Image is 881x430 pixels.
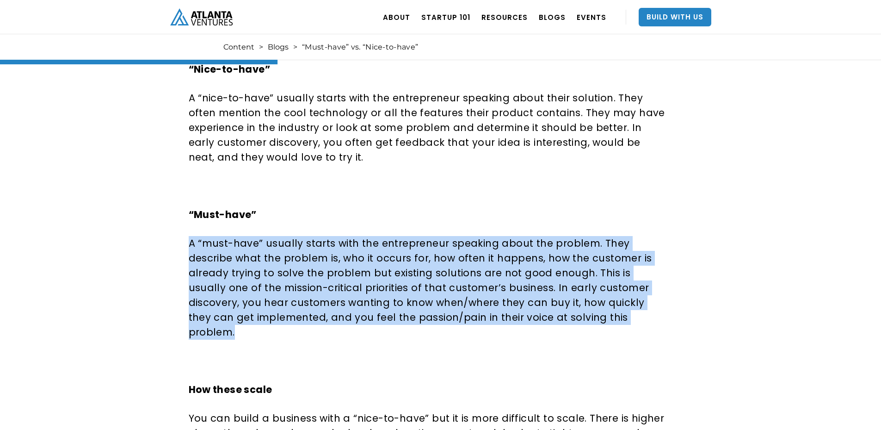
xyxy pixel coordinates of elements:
[481,4,528,30] a: RESOURCES
[383,4,410,30] a: ABOUT
[223,43,254,52] a: Content
[189,208,257,221] strong: “Must-have”
[539,4,566,30] a: BLOGS
[189,383,272,396] strong: How these scale
[268,43,289,52] a: Blogs
[577,4,606,30] a: EVENTS
[639,8,711,26] a: Build With Us
[189,236,667,340] p: A “must-have” usually starts with the entrepreneur speaking about the problem. They describe what...
[189,62,271,76] strong: “Nice-to-have”
[421,4,470,30] a: Startup 101
[302,43,418,52] div: “Must-have” vs. “Nice-to-have”
[259,43,263,52] div: >
[189,91,667,165] p: A “nice-to-have” usually starts with the entrepreneur speaking about their solution. They often m...
[293,43,297,52] div: >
